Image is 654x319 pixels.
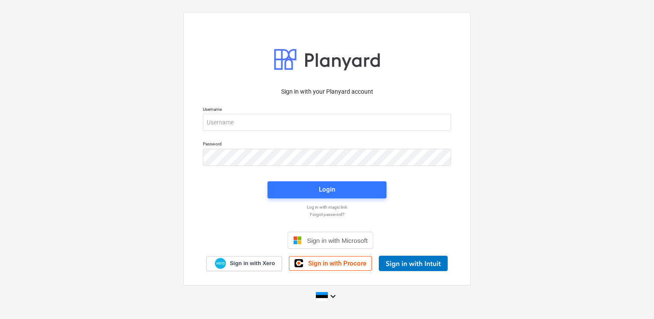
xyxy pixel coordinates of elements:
[215,258,226,269] img: Xero logo
[203,141,451,148] p: Password
[268,181,386,198] button: Login
[199,212,455,217] a: Forgot password?
[230,260,275,267] span: Sign in with Xero
[319,184,335,195] div: Login
[203,87,451,96] p: Sign in with your Planyard account
[328,291,338,301] i: keyboard_arrow_down
[308,260,366,267] span: Sign in with Procore
[203,114,451,131] input: Username
[307,237,368,244] span: Sign in with Microsoft
[206,256,282,271] a: Sign in with Xero
[293,236,302,245] img: Microsoft logo
[203,106,451,114] p: Username
[199,204,455,210] a: Log in with magic link
[289,256,372,271] a: Sign in with Procore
